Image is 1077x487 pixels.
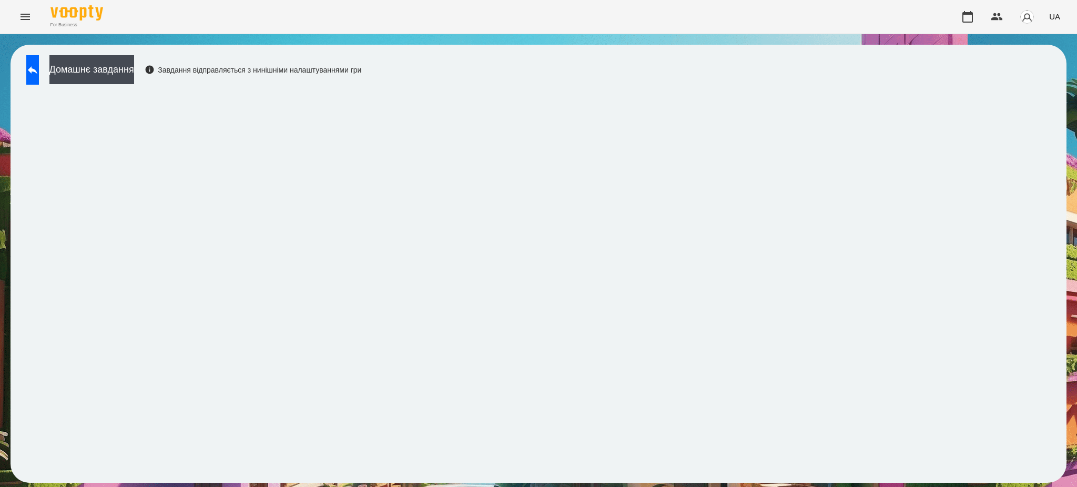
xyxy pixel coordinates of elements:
[145,65,362,75] div: Завдання відправляється з нинішніми налаштуваннями гри
[50,5,103,21] img: Voopty Logo
[1049,11,1060,22] span: UA
[13,4,38,29] button: Menu
[49,55,134,84] button: Домашнє завдання
[50,22,103,28] span: For Business
[1045,7,1064,26] button: UA
[1020,9,1034,24] img: avatar_s.png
